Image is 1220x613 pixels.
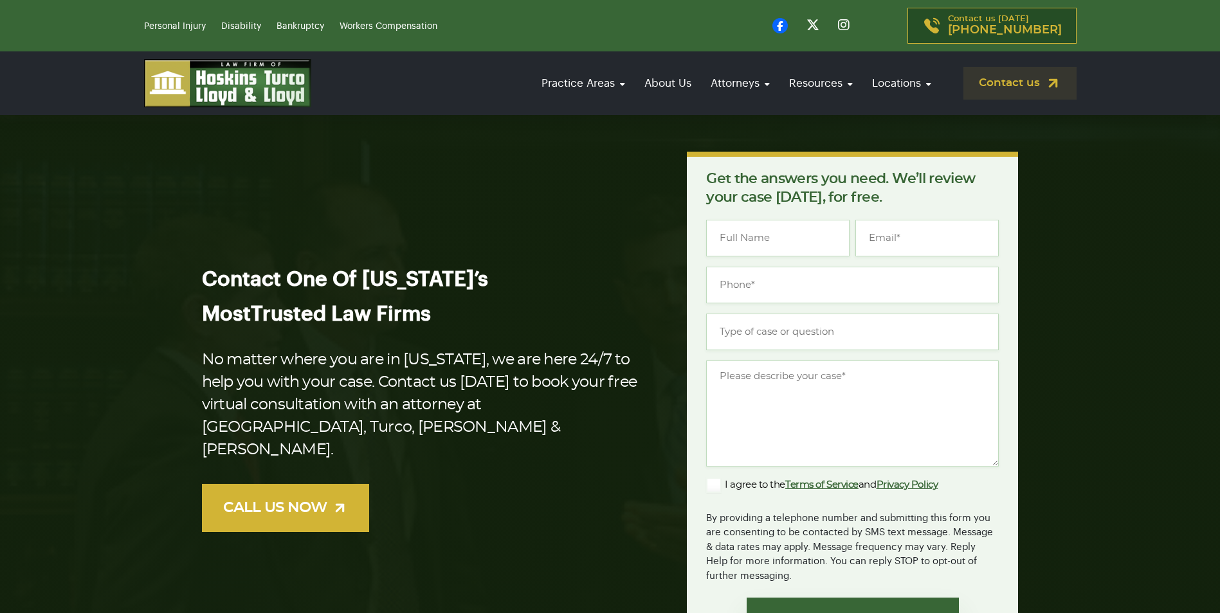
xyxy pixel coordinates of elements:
[785,480,859,490] a: Terms of Service
[948,15,1062,37] p: Contact us [DATE]
[277,22,324,31] a: Bankruptcy
[948,24,1062,37] span: [PHONE_NUMBER]
[638,65,698,102] a: About Us
[202,484,369,532] a: CALL US NOW
[202,349,646,461] p: No matter where you are in [US_STATE], we are here 24/7 to help you with your case. Contact us [D...
[855,220,999,256] input: Email*
[783,65,859,102] a: Resources
[221,22,261,31] a: Disability
[963,67,1077,100] a: Contact us
[202,304,251,324] span: Most
[706,477,938,493] label: I agree to the and
[866,65,938,102] a: Locations
[202,269,488,290] span: Contact One Of [US_STATE]’s
[907,8,1077,44] a: Contact us [DATE][PHONE_NUMBER]
[535,65,632,102] a: Practice Areas
[706,267,999,303] input: Phone*
[877,480,938,490] a: Privacy Policy
[706,220,850,256] input: Full Name
[332,500,348,516] img: arrow-up-right-light.svg
[144,59,311,107] img: logo
[340,22,437,31] a: Workers Compensation
[706,503,999,584] div: By providing a telephone number and submitting this form you are consenting to be contacted by SM...
[144,22,206,31] a: Personal Injury
[706,170,999,207] p: Get the answers you need. We’ll review your case [DATE], for free.
[251,304,431,324] span: Trusted Law Firms
[706,314,999,350] input: Type of case or question
[704,65,776,102] a: Attorneys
